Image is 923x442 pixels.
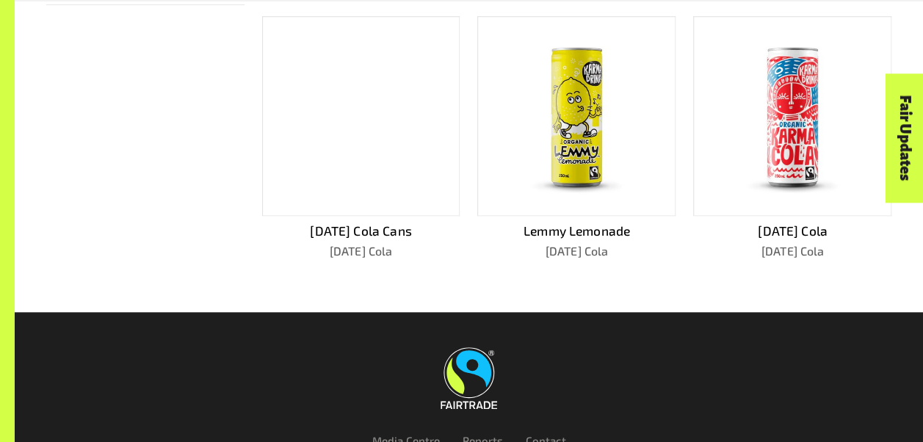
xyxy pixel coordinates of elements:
[262,221,460,240] p: [DATE] Cola Cans
[477,16,676,260] a: Lemmy Lemonade[DATE] Cola
[477,242,676,260] p: [DATE] Cola
[262,16,460,260] a: [DATE] Cola Cans[DATE] Cola
[477,221,676,240] p: Lemmy Lemonade
[693,221,891,240] p: [DATE] Cola
[693,242,891,260] p: [DATE] Cola
[441,347,497,409] img: Fairtrade Australia New Zealand logo
[262,242,460,260] p: [DATE] Cola
[693,16,891,260] a: [DATE] Cola[DATE] Cola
